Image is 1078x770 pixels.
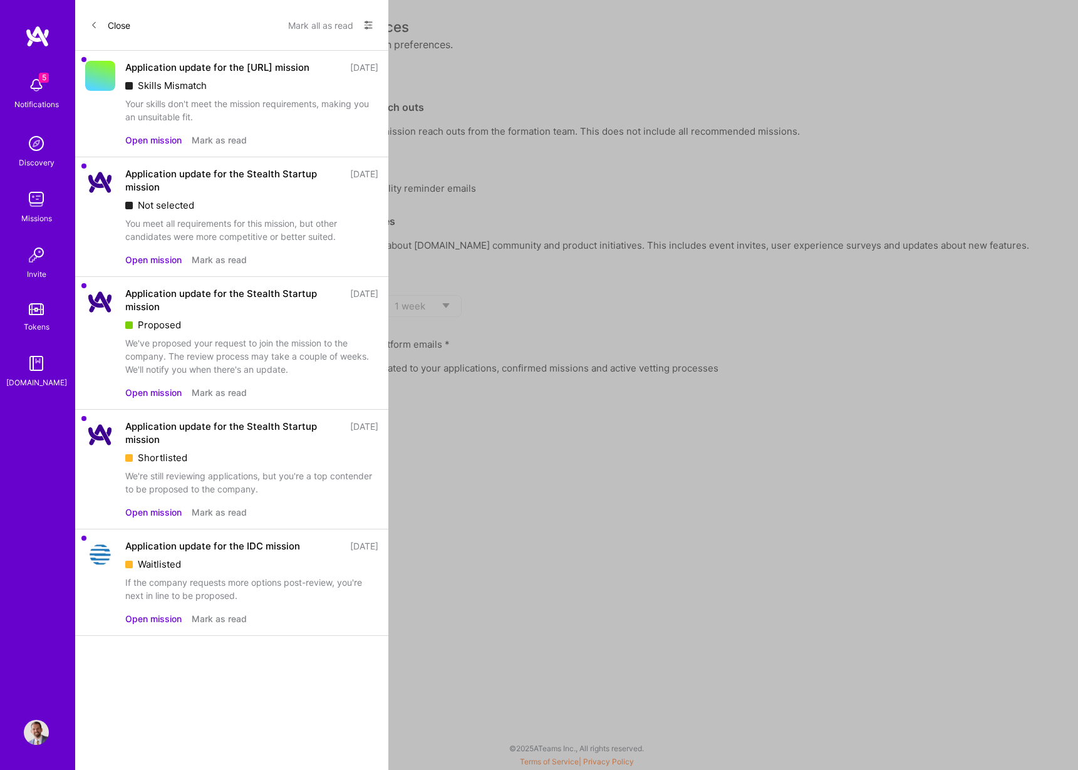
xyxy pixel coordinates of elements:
img: logo [25,25,50,48]
div: [DATE] [350,420,378,446]
div: [DATE] [350,61,378,74]
div: You meet all requirements for this mission, but other candidates were more competitive or better ... [125,217,378,243]
button: Mark as read [192,386,247,399]
div: Application update for the Stealth Startup mission [125,420,343,446]
div: Discovery [19,156,54,169]
button: Mark all as read [288,15,353,35]
div: Application update for the Stealth Startup mission [125,287,343,313]
div: [DATE] [350,539,378,553]
div: Not selected [125,199,378,212]
div: [DATE] [350,167,378,194]
button: Open mission [125,133,182,147]
button: Open mission [125,253,182,266]
div: Shortlisted [125,451,378,464]
button: Open mission [125,506,182,519]
button: Mark as read [192,612,247,625]
a: User Avatar [21,720,52,745]
img: Company Logo [85,167,115,197]
div: Skills Mismatch [125,79,378,92]
img: Company Logo [85,287,115,317]
div: Proposed [125,318,378,331]
img: teamwork [24,187,49,212]
div: We're still reviewing applications, but you're a top contender to be proposed to the company. [125,469,378,496]
div: [DOMAIN_NAME] [6,376,67,389]
div: Missions [21,212,52,225]
img: Invite [24,242,49,268]
div: Application update for the [URL] mission [125,61,309,74]
div: Tokens [24,320,49,333]
button: Open mission [125,612,182,625]
div: We've proposed your request to join the mission to the company. The review process may take a cou... [125,336,378,376]
img: tokens [29,303,44,315]
div: If the company requests more options post-review, you're next in line to be proposed. [125,576,378,602]
img: guide book [24,351,49,376]
div: Application update for the IDC mission [125,539,300,553]
img: User Avatar [24,720,49,745]
button: Close [90,15,130,35]
button: Mark as read [192,506,247,519]
img: discovery [24,131,49,156]
div: Waitlisted [125,558,378,571]
div: Application update for the Stealth Startup mission [125,167,343,194]
div: Invite [27,268,46,281]
div: Your skills don't meet the mission requirements, making you an unsuitable fit. [125,97,378,123]
button: Open mission [125,386,182,399]
img: Company Logo [85,539,115,570]
div: [DATE] [350,287,378,313]
button: Mark as read [192,133,247,147]
button: Mark as read [192,253,247,266]
img: Company Logo [85,420,115,450]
